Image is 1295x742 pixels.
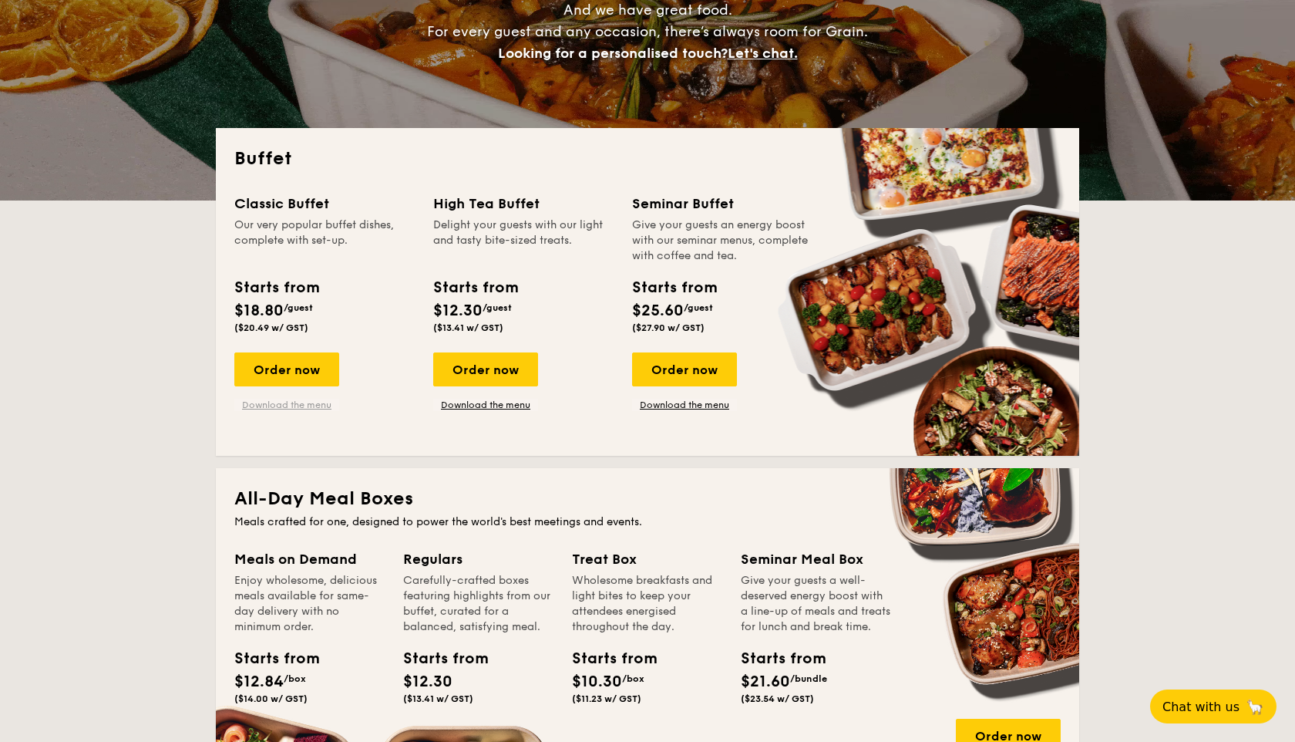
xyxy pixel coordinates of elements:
div: Give your guests a well-deserved energy boost with a line-up of meals and treats for lunch and br... [741,573,891,635]
span: 🦙 [1246,698,1264,716]
span: ($11.23 w/ GST) [572,693,641,704]
div: Starts from [234,276,318,299]
span: /guest [284,302,313,313]
span: $12.84 [234,673,284,691]
div: Seminar Meal Box [741,548,891,570]
h2: Buffet [234,147,1061,171]
div: Starts from [741,647,810,670]
span: /box [284,673,306,684]
div: Starts from [632,276,716,299]
span: /guest [684,302,713,313]
span: $25.60 [632,302,684,320]
a: Download the menu [234,399,339,411]
span: ($23.54 w/ GST) [741,693,814,704]
span: Let's chat. [728,45,798,62]
div: Wholesome breakfasts and light bites to keep your attendees energised throughout the day. [572,573,722,635]
div: Starts from [572,647,641,670]
div: Carefully-crafted boxes featuring highlights from our buffet, curated for a balanced, satisfying ... [403,573,553,635]
div: Starts from [403,647,473,670]
a: Download the menu [632,399,737,411]
div: Delight your guests with our light and tasty bite-sized treats. [433,218,614,264]
div: Seminar Buffet [632,193,812,214]
span: ($14.00 w/ GST) [234,693,308,704]
div: Regulars [403,548,553,570]
span: Chat with us [1162,700,1239,714]
div: High Tea Buffet [433,193,614,214]
span: /bundle [790,673,827,684]
div: Order now [234,352,339,386]
span: ($13.41 w/ GST) [433,322,503,333]
span: $12.30 [433,302,483,320]
span: $10.30 [572,673,622,691]
span: ($20.49 w/ GST) [234,322,308,333]
span: ($27.90 w/ GST) [632,322,705,333]
h2: All-Day Meal Boxes [234,487,1061,511]
div: Our very popular buffet dishes, complete with set-up. [234,218,415,264]
span: /guest [483,302,512,313]
div: Starts from [433,276,517,299]
div: Classic Buffet [234,193,415,214]
span: $21.60 [741,673,790,691]
div: Treat Box [572,548,722,570]
span: And we have great food. For every guest and any occasion, there’s always room for Grain. [427,2,868,62]
span: Looking for a personalised touch? [498,45,728,62]
div: Starts from [234,647,304,670]
div: Order now [632,352,737,386]
div: Enjoy wholesome, delicious meals available for same-day delivery with no minimum order. [234,573,385,635]
div: Give your guests an energy boost with our seminar menus, complete with coffee and tea. [632,218,812,264]
span: $12.30 [403,673,452,691]
div: Order now [433,352,538,386]
span: /box [622,673,644,684]
div: Meals crafted for one, designed to power the world's best meetings and events. [234,514,1061,530]
button: Chat with us🦙 [1150,690,1276,723]
span: $18.80 [234,302,284,320]
a: Download the menu [433,399,538,411]
div: Meals on Demand [234,548,385,570]
span: ($13.41 w/ GST) [403,693,473,704]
